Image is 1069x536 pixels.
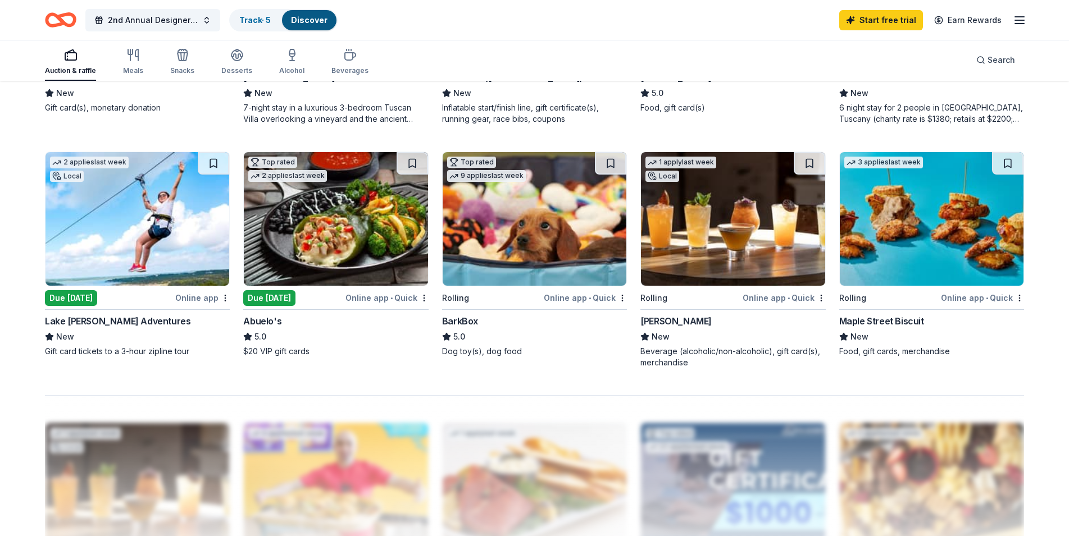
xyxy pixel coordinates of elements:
span: New [254,86,272,100]
div: 3 applies last week [844,157,923,168]
div: Gift card tickets to a 3-hour zipline tour [45,346,230,357]
span: New [652,330,670,343]
div: 2 applies last week [248,170,327,182]
span: New [850,330,868,343]
span: 2nd Annual Designer Purse Bingo [108,13,198,27]
button: Desserts [221,44,252,81]
button: Track· 5Discover [229,9,338,31]
div: Due [DATE] [45,290,97,306]
span: New [453,86,471,100]
span: New [56,86,74,100]
div: Inflatable start/finish line, gift certificate(s), running gear, race bibs, coupons [442,102,627,125]
div: Meals [123,66,143,75]
span: • [390,294,393,303]
img: Image for BarkBox [443,152,626,286]
div: Online app Quick [941,291,1024,305]
div: 2 applies last week [50,157,129,168]
div: Local [50,171,84,182]
span: • [589,294,591,303]
div: Food, gift cards, merchandise [839,346,1024,357]
img: Image for Maple Street Biscuit [840,152,1023,286]
a: Discover [291,15,327,25]
button: Beverages [331,44,369,81]
div: 1 apply last week [645,157,716,168]
a: Image for Abuelo's Top rated2 applieslast weekDue [DATE]Online app•QuickAbuelo's5.0$20 VIP gift c... [243,152,428,357]
span: • [986,294,988,303]
a: Home [45,7,76,33]
span: Search [988,53,1015,67]
div: Due [DATE] [243,290,295,306]
div: Online app [175,291,230,305]
span: 5.0 [453,330,465,343]
div: Beverage (alcoholic/non-alcoholic), gift card(s), merchandise [640,346,825,368]
span: New [56,330,74,343]
img: Image for Axelrad [641,152,825,286]
button: Search [967,49,1024,71]
div: Online app Quick [743,291,826,305]
div: [PERSON_NAME] [640,314,712,328]
a: Earn Rewards [927,10,1008,30]
div: $20 VIP gift cards [243,346,428,357]
div: Maple Street Biscuit [839,314,924,328]
a: Image for Lake Travis Zipline Adventures2 applieslast weekLocalDue [DATE]Online appLake [PERSON_N... [45,152,230,357]
span: 5.0 [652,86,663,100]
button: Meals [123,44,143,81]
img: Image for Lake Travis Zipline Adventures [46,152,229,286]
div: Dog toy(s), dog food [442,346,627,357]
div: 7-night stay in a luxurious 3-bedroom Tuscan Villa overlooking a vineyard and the ancient walled ... [243,102,428,125]
a: Image for Axelrad1 applylast weekLocalRollingOnline app•Quick[PERSON_NAME]NewBeverage (alcoholic/... [640,152,825,368]
span: 5.0 [254,330,266,343]
div: Gift card(s), monetary donation [45,102,230,113]
div: Online app Quick [544,291,627,305]
div: Rolling [640,291,667,305]
img: Image for Abuelo's [244,152,427,286]
div: Rolling [839,291,866,305]
div: Food, gift card(s) [640,102,825,113]
button: 2nd Annual Designer Purse Bingo [85,9,220,31]
div: Abuelo's [243,314,281,328]
div: Top rated [248,157,297,168]
div: Snacks [170,66,194,75]
div: BarkBox [442,314,478,328]
button: Alcohol [279,44,304,81]
div: Rolling [442,291,469,305]
div: 9 applies last week [447,170,526,182]
div: Beverages [331,66,369,75]
a: Image for BarkBoxTop rated9 applieslast weekRollingOnline app•QuickBarkBox5.0Dog toy(s), dog food [442,152,627,357]
a: Start free trial [839,10,923,30]
span: • [788,294,790,303]
div: 6 night stay for 2 people in [GEOGRAPHIC_DATA], Tuscany (charity rate is $1380; retails at $2200;... [839,102,1024,125]
div: Desserts [221,66,252,75]
div: Local [645,171,679,182]
button: Auction & raffle [45,44,96,81]
div: Online app Quick [345,291,429,305]
a: Track· 5 [239,15,271,25]
div: Alcohol [279,66,304,75]
span: New [850,86,868,100]
a: Image for Maple Street Biscuit3 applieslast weekRollingOnline app•QuickMaple Street BiscuitNewFoo... [839,152,1024,357]
button: Snacks [170,44,194,81]
div: Lake [PERSON_NAME] Adventures [45,314,190,328]
div: Auction & raffle [45,66,96,75]
div: Top rated [447,157,496,168]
